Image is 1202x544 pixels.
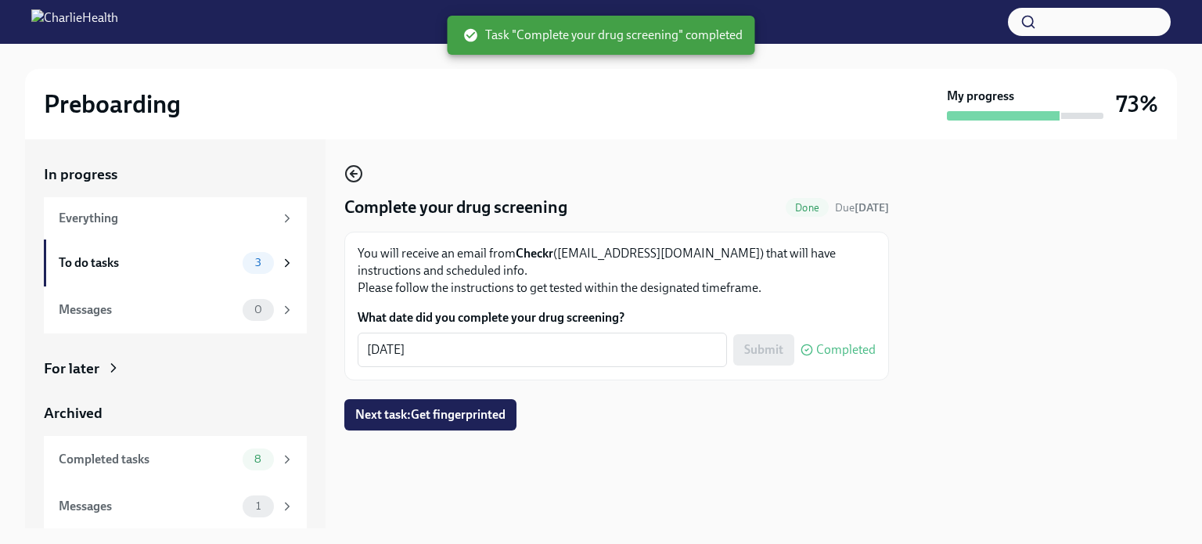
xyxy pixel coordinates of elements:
span: Next task : Get fingerprinted [355,407,506,423]
a: To do tasks3 [44,240,307,286]
h3: 73% [1116,90,1158,118]
h2: Preboarding [44,88,181,120]
span: 3 [246,257,271,268]
div: Messages [59,301,236,319]
a: Messages0 [44,286,307,333]
span: Completed [816,344,876,356]
div: Everything [59,210,274,227]
div: For later [44,358,99,379]
img: CharlieHealth [31,9,118,34]
a: Completed tasks8 [44,436,307,483]
strong: [DATE] [855,201,889,214]
div: To do tasks [59,254,236,272]
span: Task "Complete your drug screening" completed [463,27,743,44]
span: 1 [247,500,270,512]
a: Everything [44,197,307,240]
label: What date did you complete your drug screening? [358,309,876,326]
span: Due [835,201,889,214]
textarea: [DATE] [367,340,718,359]
a: Archived [44,403,307,423]
button: Next task:Get fingerprinted [344,399,516,431]
span: 8 [245,453,271,465]
p: You will receive an email from ([EMAIL_ADDRESS][DOMAIN_NAME]) that will have instructions and sch... [358,245,876,297]
h4: Complete your drug screening [344,196,567,219]
strong: Checkr [516,246,553,261]
strong: My progress [947,88,1014,105]
div: Completed tasks [59,451,236,468]
div: Messages [59,498,236,515]
span: 0 [245,304,272,315]
a: For later [44,358,307,379]
span: Done [786,202,829,214]
a: Messages1 [44,483,307,530]
span: August 30th, 2025 07:00 [835,200,889,215]
a: In progress [44,164,307,185]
